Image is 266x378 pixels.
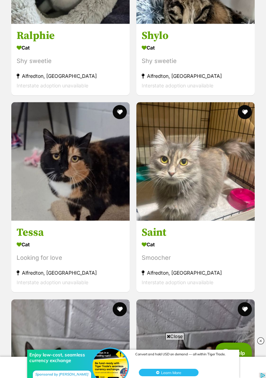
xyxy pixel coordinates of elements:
[11,221,130,293] a: Tessa Cat Looking for love Alfredton, [GEOGRAPHIC_DATA] Interstate adoption unavailable favourite
[142,268,249,278] div: Alfredton, [GEOGRAPHIC_DATA]
[113,105,127,119] button: favourite
[17,240,124,250] div: Cat
[32,35,91,44] div: Sponsored by [PERSON_NAME]
[11,24,130,96] a: Ralphie Cat Shy sweetie Alfredton, [GEOGRAPHIC_DATA] Interstate adoption unavailable favourite
[11,102,130,221] img: Tessa
[142,42,249,53] div: Cat
[142,253,249,263] div: Smoocher
[113,302,127,316] button: favourite
[238,302,252,316] button: favourite
[17,29,124,42] h3: Ralphie
[142,240,249,250] div: Cat
[142,226,249,240] h3: Saint
[142,29,249,42] h3: Shylo
[135,16,230,21] div: Convert and hold USD on demand — all within Tiger Trade.
[17,253,124,263] div: Looking for love
[17,226,124,240] h3: Tessa
[238,105,252,119] button: favourite
[165,333,184,340] span: Close
[17,71,124,81] div: Alfredton, [GEOGRAPHIC_DATA]
[136,102,255,221] img: Saint
[29,16,88,28] div: Enjoy low-cost, seamless currency exchange
[142,280,213,286] span: Interstate adoption unavailable
[17,82,88,88] span: Interstate adoption unavailable
[17,280,88,286] span: Interstate adoption unavailable
[142,71,249,81] div: Alfredton, [GEOGRAPHIC_DATA]
[17,268,124,278] div: Alfredton, [GEOGRAPHIC_DATA]
[136,24,255,96] a: Shylo Cat Shy sweetie Alfredton, [GEOGRAPHIC_DATA] Interstate adoption unavailable favourite
[139,33,199,41] button: Learn More
[257,337,264,344] img: close_rtb.svg
[142,82,213,88] span: Interstate adoption unavailable
[93,13,128,48] img: Enjoy low-cost, seamless currency exchange
[142,56,249,66] div: Shy sweetie
[17,56,124,66] div: Shy sweetie
[136,221,255,293] a: Saint Cat Smoocher Alfredton, [GEOGRAPHIC_DATA] Interstate adoption unavailable favourite
[17,42,124,53] div: Cat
